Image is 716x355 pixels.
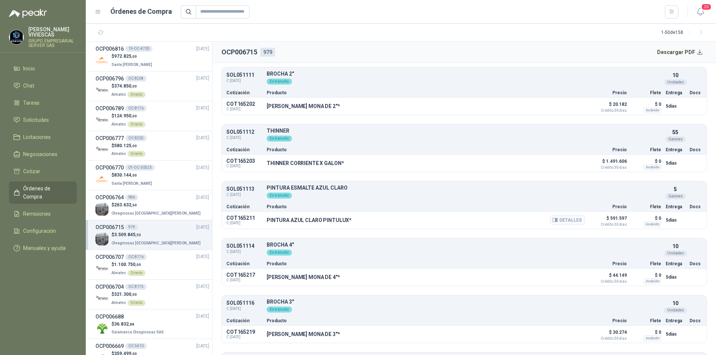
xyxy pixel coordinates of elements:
span: [DATE] [196,313,209,320]
p: [PERSON_NAME] VIVIESCAS [28,27,77,37]
span: C: [DATE] [226,107,262,111]
a: OCP006688[DATE] Company Logo$36.832,88Salamanca Oleaginosas SAS [95,313,209,336]
p: Docs [690,262,702,266]
img: Company Logo [95,203,109,216]
img: Company Logo [95,232,109,245]
span: 374.850 [114,83,137,89]
p: $ [112,231,202,238]
p: PINTURA ESMALTE AZUL CLARO [267,185,661,191]
p: Entrega [666,262,685,266]
span: Almatec [112,301,126,305]
span: ,00 [131,54,137,58]
h3: OCP006816 [95,45,124,53]
span: [DATE] [196,164,209,171]
span: ,60 [131,203,137,207]
p: Producto [267,205,585,209]
span: C: [DATE] [226,78,262,84]
span: C: [DATE] [226,192,262,198]
a: Solicitudes [9,113,77,127]
p: Precio [590,205,627,209]
h3: OCP006688 [95,313,124,321]
p: 5 días [666,159,685,168]
a: Configuración [9,224,77,238]
img: Company Logo [95,143,109,156]
p: BROCHA 3" [267,299,661,305]
div: Galones [665,136,686,142]
p: $ 0 [631,271,661,280]
p: THINNER [267,128,661,134]
p: SOL051116 [226,300,262,306]
a: Órdenes de Compra [9,181,77,204]
div: En tránsito [267,136,292,142]
span: C: [DATE] [226,335,262,339]
div: OC 8204 [125,76,147,82]
span: Chat [23,82,34,90]
p: COT165219 [226,329,262,335]
div: OC 5410 [125,343,147,349]
p: 55 [672,128,678,136]
p: 5 días [666,330,685,339]
span: C: [DATE] [226,221,262,225]
span: Crédito 30 días [590,109,627,112]
span: 20 [701,3,712,10]
span: C: [DATE] [226,164,262,168]
span: ,00 [131,84,137,88]
a: Manuales y ayuda [9,241,77,255]
p: Entrega [666,91,685,95]
p: Docs [690,148,702,152]
h1: Órdenes de Compra [110,6,172,17]
div: Directo [128,92,145,98]
p: Docs [690,318,702,323]
span: Oleaginosas [GEOGRAPHIC_DATA][PERSON_NAME] [112,241,201,245]
span: Configuración [23,227,56,235]
div: 986 [125,194,138,200]
h3: OCP006669 [95,342,124,350]
p: Docs [690,91,702,95]
div: OC 8176 [125,254,147,260]
span: ,88 [129,322,134,326]
div: Unidades [664,307,687,313]
div: Incluido [644,221,661,227]
a: Negociaciones [9,147,77,161]
p: Precio [590,148,627,152]
span: Almatec [112,92,126,96]
span: 1.100.750 [114,262,141,267]
p: $ [112,172,154,179]
span: Remisiones [23,210,51,218]
img: Company Logo [95,54,109,67]
span: 36.832 [114,321,134,327]
span: [DATE] [196,253,209,260]
span: ,00 [131,144,137,148]
button: Descargar PDF [653,45,707,60]
p: COT165202 [226,101,262,107]
p: $ [112,261,145,268]
p: 10 [672,71,678,79]
p: [PERSON_NAME] MONA DE 3"* [267,331,340,337]
span: Cotizar [23,167,40,175]
img: Logo peakr [9,9,47,18]
div: 979 [125,224,138,230]
p: SOL051111 [226,72,262,78]
p: Cotización [226,205,262,209]
p: 5 días [666,102,685,111]
span: Crédito 30 días [590,337,627,340]
div: Directo [128,151,145,157]
p: $ 591.597 [590,214,627,226]
p: $ 30.274 [590,328,627,340]
p: Cotización [226,262,262,266]
span: Almatec [112,122,126,126]
p: Flete [631,148,661,152]
p: $ [112,321,165,328]
span: 263.632 [114,202,137,207]
img: Company Logo [95,292,109,305]
span: Solicitudes [23,116,49,124]
a: OCP00681619-OC-4703[DATE] Company Logo$972.825,00Santa [PERSON_NAME] [95,45,209,68]
a: Licitaciones [9,130,77,144]
span: Santa [PERSON_NAME] [112,181,152,186]
button: 20 [694,5,707,19]
span: Inicio [23,64,35,73]
span: Oleaginosas [GEOGRAPHIC_DATA][PERSON_NAME] [112,211,201,215]
p: COT165203 [226,158,262,164]
span: 830.144 [114,172,137,178]
p: 5 días [666,273,685,282]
